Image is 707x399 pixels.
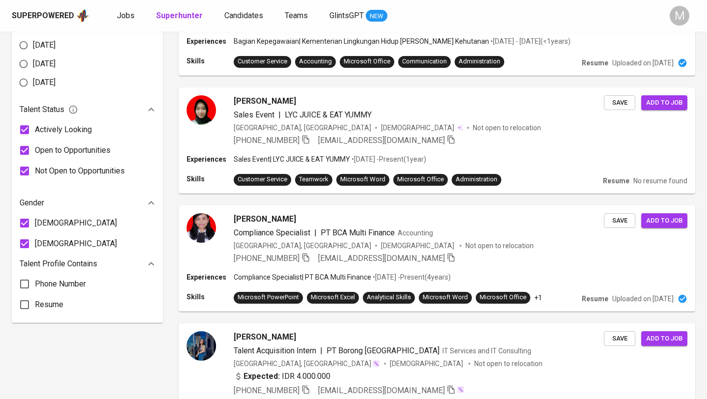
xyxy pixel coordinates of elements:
[234,36,489,46] p: Bagian Kepegawaian | Kementerian Lingkungan Hidup [PERSON_NAME] Kehutanan
[371,272,451,282] p: • [DATE] - Present ( 4 years )
[187,272,234,282] p: Experiences
[156,10,205,22] a: Superhunter
[646,215,682,227] span: Add to job
[20,104,78,115] span: Talent Status
[329,10,387,22] a: GlintsGPT NEW
[367,293,411,302] div: Analytical Skills
[641,95,687,111] button: Add to job
[234,213,296,225] span: [PERSON_NAME]
[234,110,274,119] span: Sales Event
[381,241,456,251] span: [DEMOGRAPHIC_DATA]
[582,58,608,68] p: Resume
[187,36,234,46] p: Experiences
[187,331,216,361] img: 5b33ebf312b63ba4c6f462ba0f3fab7a.jpg
[187,213,216,243] img: a169a30406349521dceb2f0f1fa24a3d.jpg
[641,213,687,228] button: Add to job
[442,347,531,355] span: IT Services and IT Consulting
[238,175,287,184] div: Customer Service
[12,8,89,23] a: Superpoweredapp logo
[318,254,445,263] span: [EMAIL_ADDRESS][DOMAIN_NAME]
[285,11,308,20] span: Teams
[234,95,296,107] span: [PERSON_NAME]
[234,241,371,251] div: [GEOGRAPHIC_DATA], [GEOGRAPHIC_DATA]
[423,293,468,302] div: Microsoft Word
[318,386,445,395] span: [EMAIL_ADDRESS][DOMAIN_NAME]
[20,197,44,209] p: Gender
[604,213,635,228] button: Save
[641,331,687,346] button: Add to job
[187,56,234,66] p: Skills
[320,345,323,357] span: |
[609,97,630,109] span: Save
[35,124,92,136] span: Actively Looking
[372,360,380,368] img: magic_wand.svg
[20,193,155,213] div: Gender
[285,10,310,22] a: Teams
[35,299,63,311] span: Resume
[187,292,234,302] p: Skills
[187,154,234,164] p: Experiences
[311,293,355,302] div: Microsoft Excel
[646,97,682,109] span: Add to job
[402,57,447,66] div: Communication
[390,359,464,369] span: [DEMOGRAPHIC_DATA]
[314,227,317,239] span: |
[35,144,110,156] span: Open to Opportunities
[646,333,682,344] span: Add to job
[474,359,543,369] p: Not open to relocation
[76,8,89,23] img: app logo
[534,293,542,303] p: +1
[278,109,281,121] span: |
[381,123,456,133] span: [DEMOGRAPHIC_DATA]
[187,174,234,184] p: Skills
[234,386,299,395] span: [PHONE_NUMBER]
[35,238,117,250] span: [DEMOGRAPHIC_DATA]
[12,10,74,22] div: Superpowered
[234,346,316,355] span: Talent Acquisition Intern
[244,370,280,382] b: Expected:
[612,58,674,68] p: Uploaded on [DATE]
[329,11,364,20] span: GlintsGPT
[238,57,287,66] div: Customer Service
[465,241,534,251] p: Not open to relocation
[604,331,635,346] button: Save
[609,215,630,227] span: Save
[459,57,500,66] div: Administration
[473,123,541,133] p: Not open to relocation
[633,176,687,186] p: No resume found
[344,57,390,66] div: Microsoft Office
[350,154,426,164] p: • [DATE] - Present ( 1 year )
[299,57,332,66] div: Accounting
[224,11,263,20] span: Candidates
[318,136,445,145] span: [EMAIL_ADDRESS][DOMAIN_NAME]
[456,175,497,184] div: Administration
[234,331,296,343] span: [PERSON_NAME]
[366,11,387,21] span: NEW
[603,176,629,186] p: Resume
[35,165,125,177] span: Not Open to Opportunities
[285,110,372,119] span: LYC JUICE & EAT YUMMY
[609,333,630,344] span: Save
[117,10,136,22] a: Jobs
[397,175,444,184] div: Microsoft Office
[234,136,299,145] span: [PHONE_NUMBER]
[604,95,635,111] button: Save
[35,278,86,290] span: Phone Number
[457,386,464,394] img: magic_wand.svg
[35,217,117,229] span: [DEMOGRAPHIC_DATA]
[187,95,216,125] img: 0c9840af-8d08-4ad2-a7b5-23d8851d0452.jpg
[398,229,433,237] span: Accounting
[33,39,55,51] span: [DATE]
[234,154,350,164] p: Sales Event | LYC JUICE & EAT YUMMY
[156,11,203,20] b: Superhunter
[33,58,55,70] span: [DATE]
[234,254,299,263] span: [PHONE_NUMBER]
[234,359,380,369] div: [GEOGRAPHIC_DATA], [GEOGRAPHIC_DATA]
[489,36,571,46] p: • [DATE] - [DATE] ( <1 years )
[20,254,155,274] div: Talent Profile Contains
[20,258,97,270] p: Talent Profile Contains
[321,228,395,237] span: PT BCA Multi Finance
[238,293,299,302] div: Microsoft PowerPoint
[224,10,265,22] a: Candidates
[234,370,330,382] div: IDR 4.000.000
